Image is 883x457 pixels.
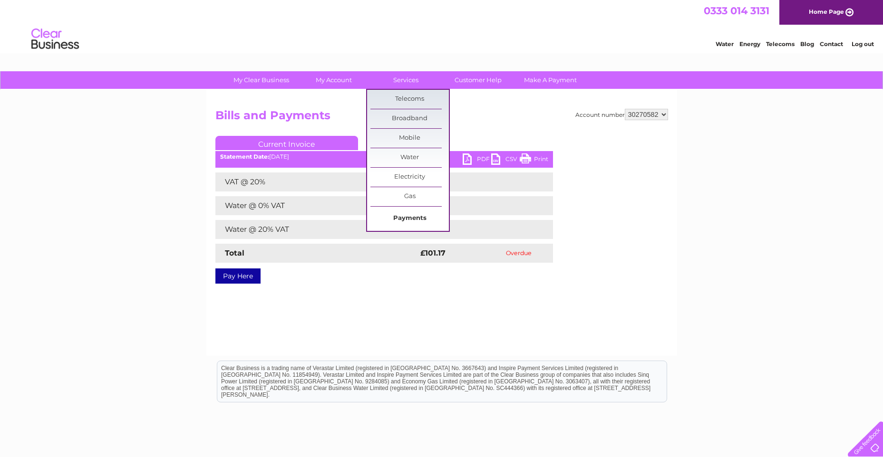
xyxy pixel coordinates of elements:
[370,209,449,228] a: Payments
[220,153,269,160] b: Statement Date:
[225,248,244,257] strong: Total
[215,153,553,160] div: [DATE]
[370,109,449,128] a: Broadband
[420,248,446,257] strong: £101.17
[31,25,79,54] img: logo.png
[820,40,843,48] a: Contact
[367,71,445,89] a: Services
[215,172,418,191] td: VAT @ 20%
[491,153,520,167] a: CSV
[575,109,668,120] div: Account number
[800,40,814,48] a: Blog
[418,196,534,215] td: £75.00
[215,220,418,239] td: Water @ 20% VAT
[852,40,874,48] a: Log out
[739,40,760,48] a: Energy
[704,5,769,17] a: 0333 014 3131
[370,168,449,187] a: Electricity
[463,153,491,167] a: PDF
[215,109,668,127] h2: Bills and Payments
[370,90,449,109] a: Telecoms
[294,71,373,89] a: My Account
[215,196,418,215] td: Water @ 0% VAT
[418,172,531,191] td: £4.36
[511,71,590,89] a: Make A Payment
[215,136,358,150] a: Current Invoice
[215,268,261,284] a: Pay Here
[716,40,734,48] a: Water
[370,187,449,206] a: Gas
[520,153,548,167] a: Print
[370,148,449,167] a: Water
[439,71,517,89] a: Customer Help
[766,40,795,48] a: Telecoms
[485,244,553,263] td: Overdue
[370,129,449,148] a: Mobile
[222,71,301,89] a: My Clear Business
[217,5,667,46] div: Clear Business is a trading name of Verastar Limited (registered in [GEOGRAPHIC_DATA] No. 3667643...
[418,220,532,239] td: £21.81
